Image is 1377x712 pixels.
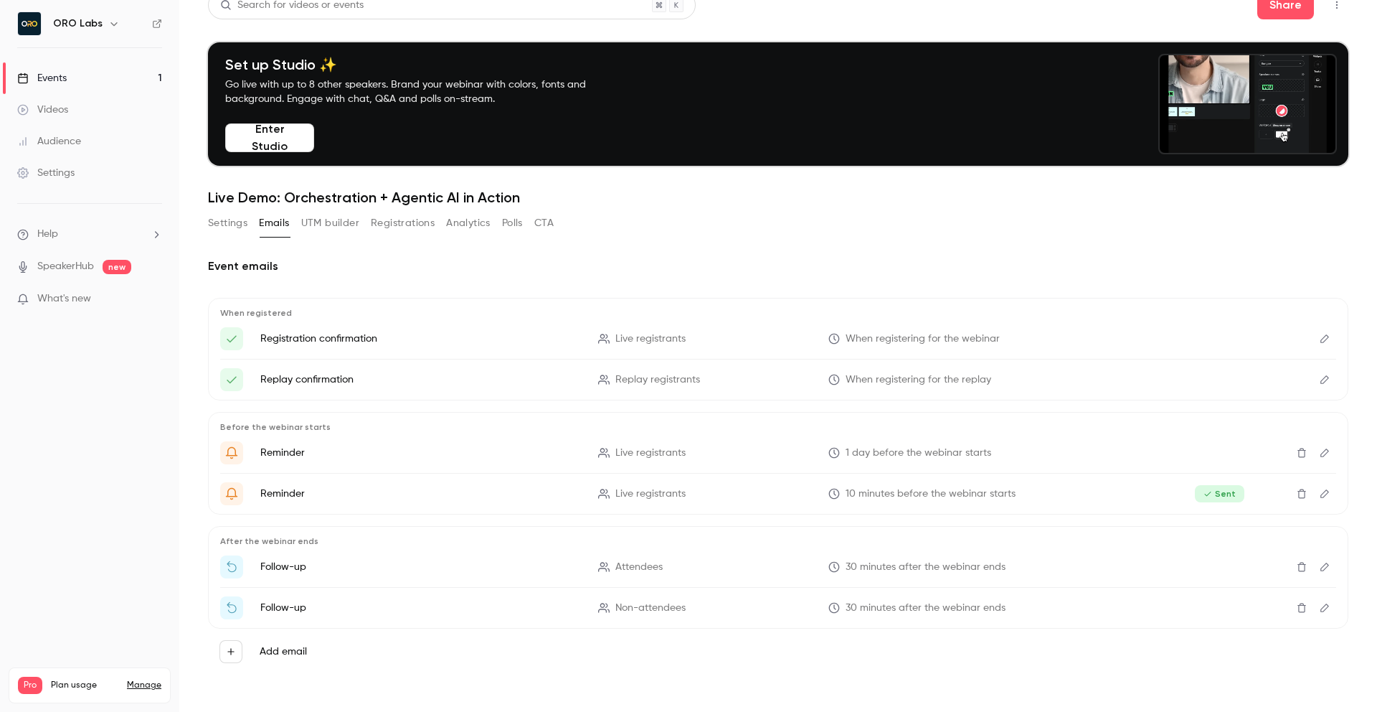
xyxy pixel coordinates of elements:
[1313,596,1336,619] button: Edit
[208,258,1348,275] h2: Event emails
[51,680,118,691] span: Plan usage
[225,56,620,73] h4: Set up Studio ✨
[208,189,1348,206] h1: Live Demo: Orchestration + Agentic AI in Action
[446,212,491,235] button: Analytics
[17,71,67,85] div: Events
[615,332,686,347] span: Live registrants
[1313,556,1336,578] button: Edit
[1290,482,1313,505] button: Delete
[220,556,1336,578] li: Thanks for attending {{ event_name }}
[18,12,41,35] img: ORO Labs
[846,601,1005,616] span: 30 minutes after the webinar ends
[1290,441,1313,464] button: Delete
[1290,556,1313,578] button: Delete
[846,332,1000,347] span: When registering for the webinar
[17,166,75,180] div: Settings
[615,373,700,388] span: Replay registrants
[17,103,68,117] div: Videos
[502,212,523,235] button: Polls
[260,487,581,501] p: Reminder
[103,260,131,274] span: new
[301,212,359,235] button: UTM builder
[220,327,1336,350] li: Here's your access link to {{ event_name }}!
[615,487,686,502] span: Live registrants
[1313,368,1336,391] button: Edit
[260,332,581,346] p: Registration confirmation
[17,134,81,149] div: Audience
[371,212,435,235] button: Registrations
[846,446,991,461] span: 1 day before the webinar starts
[260,645,307,659] label: Add email
[1313,441,1336,464] button: Edit
[260,373,581,387] p: Replay confirmation
[220,441,1336,464] li: Get Ready for '{{ event_name }}' tomorrow!
[37,259,94,274] a: SpeakerHub
[615,601,686,616] span: Non-attendees
[208,212,247,235] button: Settings
[260,560,581,574] p: Follow-up
[615,560,663,575] span: Attendees
[37,291,91,306] span: What's new
[1290,596,1313,619] button: Delete
[127,680,161,691] a: Manage
[1195,485,1244,502] span: Sent
[259,212,289,235] button: Emails
[534,212,554,235] button: CTA
[1313,482,1336,505] button: Edit
[220,307,1336,319] p: When registered
[17,227,162,242] li: help-dropdown-opener
[225,123,314,152] button: Enter Studio
[220,421,1336,433] p: Before the webinar starts
[18,677,42,694] span: Pro
[1313,327,1336,350] button: Edit
[260,446,581,460] p: Reminder
[225,78,620,106] p: Go live with up to 8 other speakers. Brand your webinar with colors, fonts and background. Engage...
[615,446,686,461] span: Live registrants
[53,17,103,31] h6: ORO Labs
[260,601,581,615] p: Follow-up
[846,560,1005,575] span: 30 minutes after the webinar ends
[220,596,1336,619] li: Watch the replay of {{ event_name }}
[846,373,991,388] span: When registering for the replay
[846,487,1016,502] span: 10 minutes before the webinar starts
[220,482,1336,505] li: {{ event_name }} is about to go live
[37,227,58,242] span: Help
[220,535,1336,547] p: After the webinar ends
[220,368,1336,391] li: Here's your access link to {{ event_name }}!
